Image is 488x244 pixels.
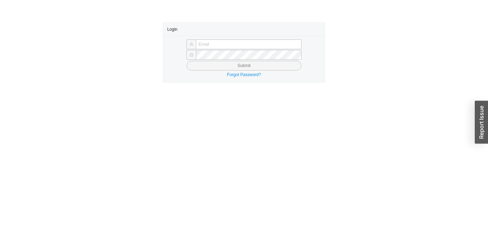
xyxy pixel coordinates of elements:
input: Email [196,39,302,49]
div: Login [167,23,321,36]
span: user [189,42,193,46]
span: lock [189,53,193,57]
button: Submit [186,61,302,71]
a: Forgot Password? [227,72,261,77]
